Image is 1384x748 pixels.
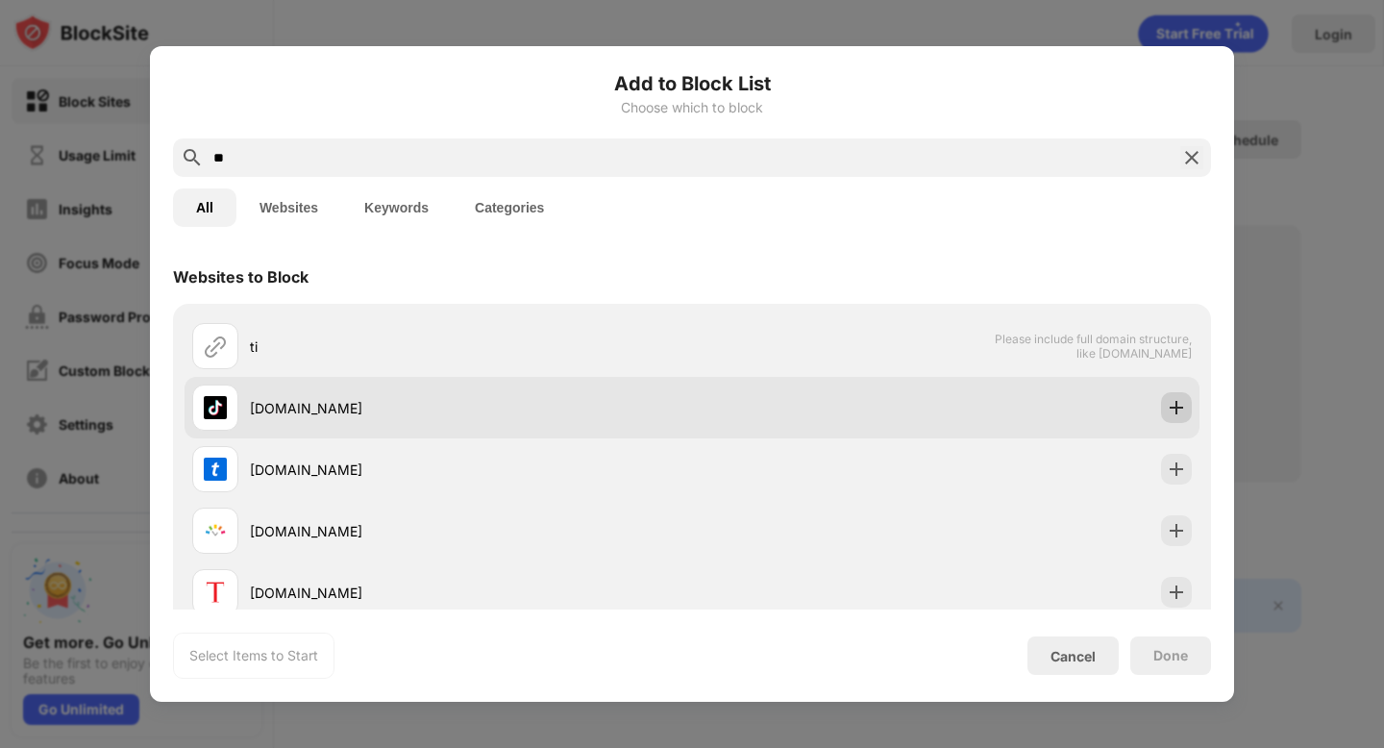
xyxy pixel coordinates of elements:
h6: Add to Block List [173,69,1211,98]
div: [DOMAIN_NAME] [250,521,692,541]
span: Please include full domain structure, like [DOMAIN_NAME] [994,332,1192,361]
img: url.svg [204,335,227,358]
div: Select Items to Start [189,646,318,665]
img: favicons [204,396,227,419]
img: search-close [1180,146,1203,169]
div: Done [1153,648,1188,663]
img: favicons [204,581,227,604]
div: [DOMAIN_NAME] [250,460,692,480]
button: Categories [452,188,567,227]
button: All [173,188,236,227]
img: search.svg [181,146,204,169]
button: Websites [236,188,341,227]
div: [DOMAIN_NAME] [250,398,692,418]
div: [DOMAIN_NAME] [250,583,692,603]
img: favicons [204,458,227,481]
img: favicons [204,519,227,542]
button: Keywords [341,188,452,227]
div: Cancel [1050,648,1096,664]
div: Websites to Block [173,267,309,287]
div: Choose which to block [173,100,1211,115]
div: ti [250,337,692,357]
